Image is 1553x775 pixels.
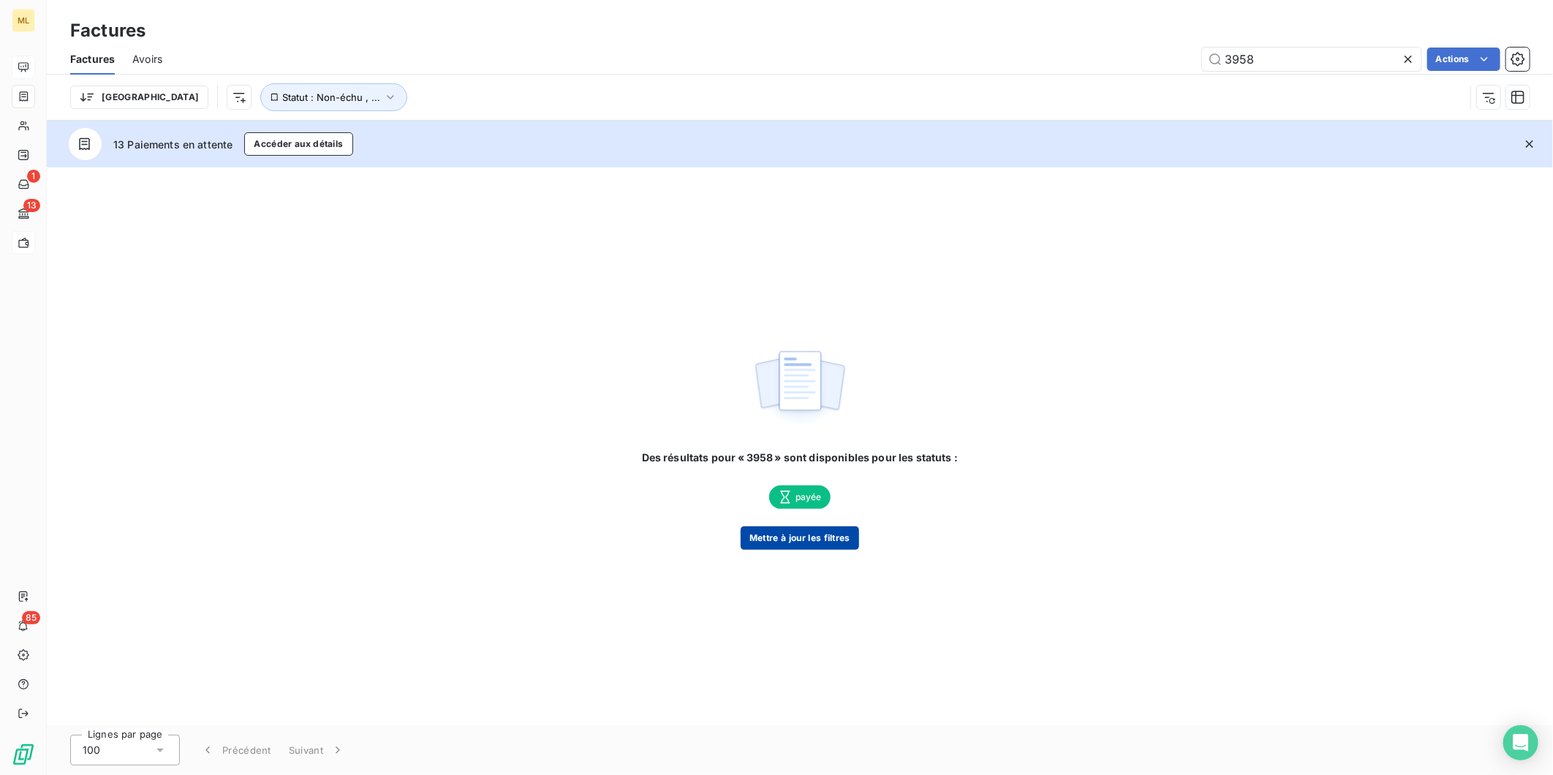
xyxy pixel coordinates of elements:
div: Open Intercom Messenger [1503,725,1538,760]
button: Suivant [280,735,354,765]
span: 1 [27,170,40,183]
span: Statut : Non-échu , ... [282,91,380,103]
button: Mettre à jour les filtres [741,526,859,550]
span: Avoirs [132,52,162,67]
button: Actions [1427,48,1500,71]
img: empty state [753,343,847,434]
input: Rechercher [1202,48,1421,71]
button: [GEOGRAPHIC_DATA] [70,86,208,109]
span: 13 [23,199,40,212]
h3: Factures [70,18,146,44]
span: Factures [70,52,115,67]
span: 85 [22,611,40,624]
button: Précédent [192,735,280,765]
button: Statut : Non-échu , ... [260,83,407,111]
span: payée [769,485,831,509]
span: 13 Paiements en attente [113,137,233,152]
span: Des résultats pour « 3958 » sont disponibles pour les statuts : [642,450,958,465]
img: Logo LeanPay [12,743,35,766]
div: ML [12,9,35,32]
button: Accéder aux détails [244,132,352,156]
span: 100 [83,743,100,757]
